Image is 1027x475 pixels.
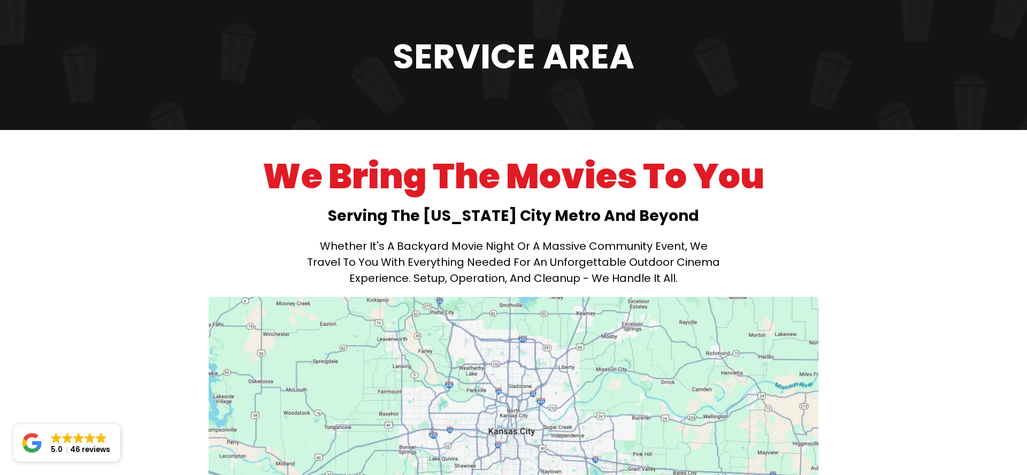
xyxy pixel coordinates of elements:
[203,270,824,286] p: experience. Setup, operation, and cleanup - we handle it all.
[13,424,120,462] a: Close GoogleGoogleGoogleGoogleGoogle 5.046 reviews
[203,254,824,270] p: travel to you with everything needed for an unforgettable outdoor cinema
[328,205,699,226] strong: Serving the [US_STATE] City metro and beyond
[203,40,824,74] h1: Service Area
[203,154,824,200] h1: We Bring The Movies To You
[203,238,824,254] p: Whether it's a backyard movie night or a massive community event, we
